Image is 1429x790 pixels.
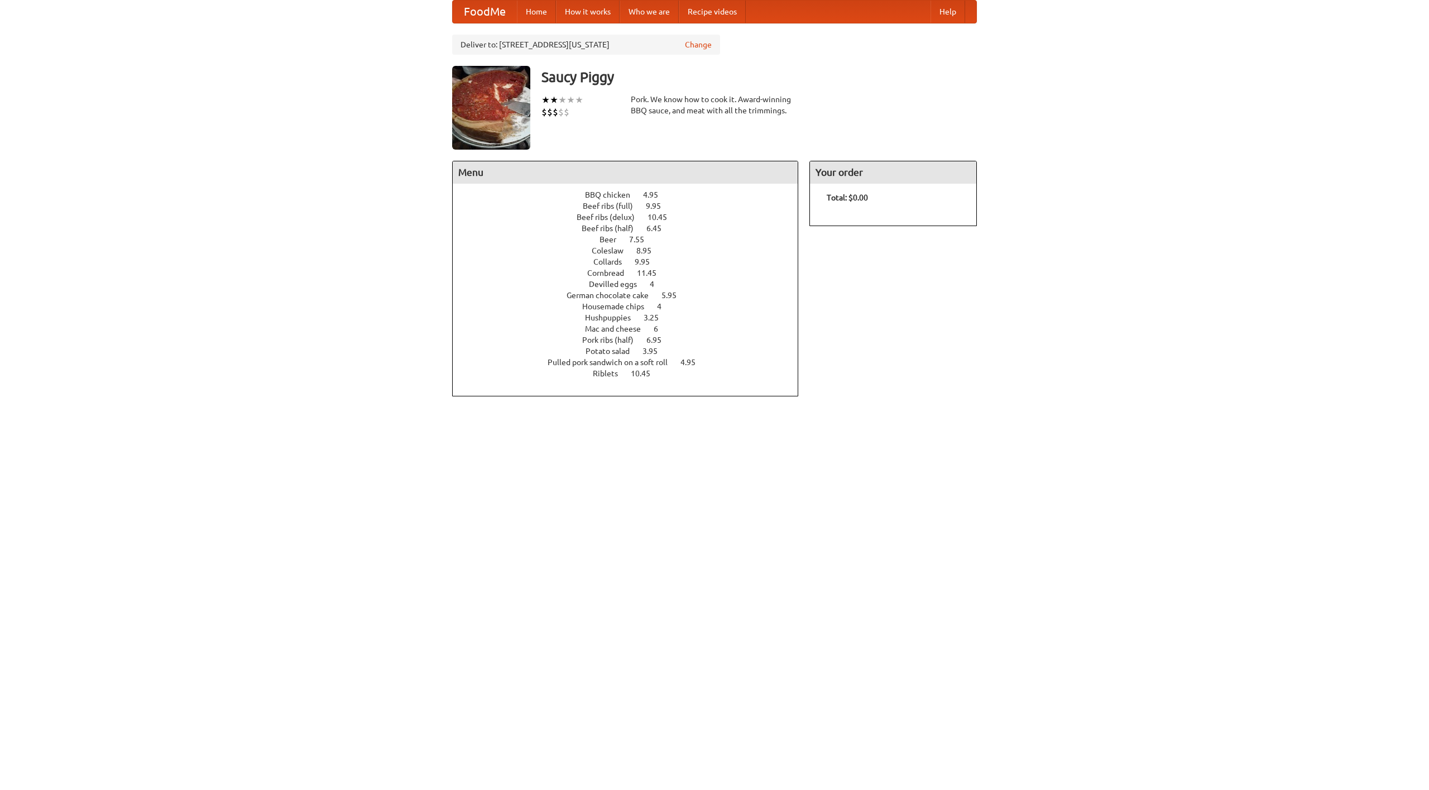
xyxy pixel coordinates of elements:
span: 4.95 [680,358,707,367]
li: ★ [567,94,575,106]
a: Mac and cheese 6 [585,324,679,333]
li: $ [558,106,564,118]
li: $ [564,106,569,118]
a: Riblets 10.45 [593,369,671,378]
a: Beef ribs (delux) 10.45 [577,213,688,222]
span: BBQ chicken [585,190,641,199]
a: BBQ chicken 4.95 [585,190,679,199]
a: Beer 7.55 [600,235,665,244]
span: 9.95 [646,202,672,210]
a: Coleslaw 8.95 [592,246,672,255]
span: 4 [657,302,673,311]
b: Total: $0.00 [827,193,868,202]
span: Pork ribs (half) [582,336,645,344]
a: Hushpuppies 3.25 [585,313,679,322]
li: $ [547,106,553,118]
a: Help [931,1,965,23]
span: Beer [600,235,627,244]
h3: Saucy Piggy [541,66,977,88]
a: Devilled eggs 4 [589,280,675,289]
a: German chocolate cake 5.95 [567,291,697,300]
span: Riblets [593,369,629,378]
span: 4.95 [643,190,669,199]
li: ★ [541,94,550,106]
li: ★ [575,94,583,106]
a: How it works [556,1,620,23]
span: 3.25 [644,313,670,322]
span: 6.45 [646,224,673,233]
span: 6.95 [646,336,673,344]
a: Cornbread 11.45 [587,269,677,277]
div: Deliver to: [STREET_ADDRESS][US_STATE] [452,35,720,55]
span: Collards [593,257,633,266]
span: 6 [654,324,669,333]
span: Hushpuppies [585,313,642,322]
span: 7.55 [629,235,655,244]
a: Potato salad 3.95 [586,347,678,356]
a: Pulled pork sandwich on a soft roll 4.95 [548,358,716,367]
span: Coleslaw [592,246,635,255]
span: Pulled pork sandwich on a soft roll [548,358,679,367]
a: Change [685,39,712,50]
span: 4 [650,280,665,289]
span: 5.95 [661,291,688,300]
span: German chocolate cake [567,291,660,300]
div: Pork. We know how to cook it. Award-winning BBQ sauce, and meat with all the trimmings. [631,94,798,116]
a: FoodMe [453,1,517,23]
span: Beef ribs (full) [583,202,644,210]
span: 9.95 [635,257,661,266]
li: $ [553,106,558,118]
a: Beef ribs (half) 6.45 [582,224,682,233]
a: Beef ribs (full) 9.95 [583,202,682,210]
h4: Your order [810,161,976,184]
a: Home [517,1,556,23]
li: ★ [558,94,567,106]
span: Beef ribs (half) [582,224,645,233]
span: Cornbread [587,269,635,277]
span: Beef ribs (delux) [577,213,646,222]
img: angular.jpg [452,66,530,150]
span: 10.45 [648,213,678,222]
span: Housemade chips [582,302,655,311]
span: Devilled eggs [589,280,648,289]
span: 8.95 [636,246,663,255]
span: 10.45 [631,369,661,378]
li: $ [541,106,547,118]
a: Pork ribs (half) 6.95 [582,336,682,344]
li: ★ [550,94,558,106]
span: 3.95 [642,347,669,356]
span: 11.45 [637,269,668,277]
a: Recipe videos [679,1,746,23]
span: Potato salad [586,347,641,356]
h4: Menu [453,161,798,184]
a: Collards 9.95 [593,257,670,266]
a: Housemade chips 4 [582,302,682,311]
a: Who we are [620,1,679,23]
span: Mac and cheese [585,324,652,333]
